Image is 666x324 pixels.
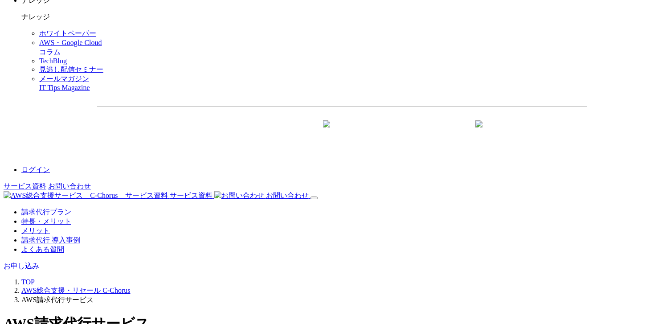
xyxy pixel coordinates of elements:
[21,236,80,244] a: 請求代行 導入事例
[21,217,71,225] a: 特長・メリット
[4,192,214,199] a: AWS総合支援サービス C-Chorus サービス資料 サービス資料
[266,192,309,199] span: お問い合わせ
[4,182,46,190] a: サービス資料
[21,12,662,22] p: ナレッジ
[39,75,90,91] a: メールマガジンIT Tips Magazine
[21,278,35,286] a: TOP
[21,246,64,253] a: よくある質問
[194,121,338,143] a: 資料を請求する
[48,182,91,190] a: お問い合わせ
[323,120,330,144] img: 矢印
[21,227,50,234] a: メリット
[4,262,39,270] a: お申し込み
[39,39,102,56] a: AWS・Google Cloudコラム
[39,39,102,56] span: AWS・Google Cloud コラム
[214,191,264,201] img: お問い合わせ
[21,208,71,216] a: 請求代行プラン
[475,120,482,144] img: 矢印
[214,192,311,199] a: お問い合わせ お問い合わせ
[21,296,94,303] span: AWS請求代行サービス
[21,166,50,173] a: ログイン
[39,75,90,91] span: メールマガジン IT Tips Magazine
[39,57,67,65] a: TechBlog
[170,192,212,199] span: サービス資料
[4,191,168,201] img: AWS総合支援サービス C-Chorus サービス資料
[39,29,96,37] a: ホワイトペーパー
[39,66,103,73] a: 見逃し配信セミナー
[21,287,131,294] a: AWS総合支援・リセール C-Chorus
[347,121,490,143] a: まずは相談する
